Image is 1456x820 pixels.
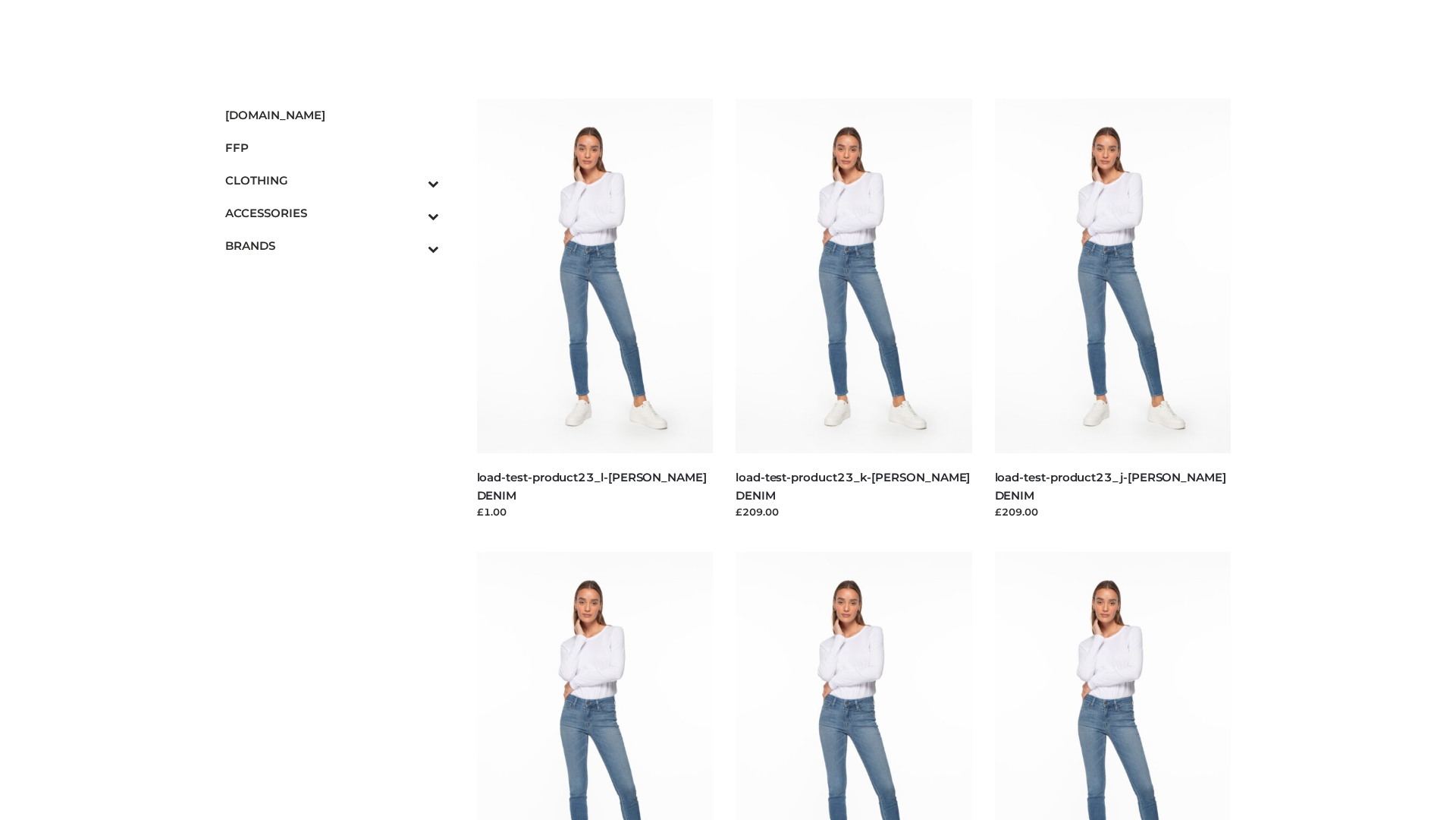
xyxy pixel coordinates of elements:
span: FFP [225,139,439,156]
button: Toggle Submenu [386,197,439,229]
div: £209.00 [995,504,1232,519]
div: £209.00 [736,504,972,519]
a: [DOMAIN_NAME] [225,99,439,131]
div: £1.00 [477,504,714,519]
button: Toggle Submenu [386,164,439,197]
a: load-test-product23_j-[PERSON_NAME] DENIM [995,470,1226,502]
a: ACCESSORIESToggle Submenu [225,197,439,229]
span: ACCESSORIES [225,204,439,222]
span: CLOTHING [225,172,439,189]
a: load-test-product23_l-[PERSON_NAME] DENIM [477,470,707,502]
a: BRANDSToggle Submenu [225,229,439,262]
span: [DOMAIN_NAME] [225,106,439,124]
span: BRANDS [225,237,439,254]
a: load-test-product23_k-[PERSON_NAME] DENIM [736,470,970,502]
a: CLOTHINGToggle Submenu [225,164,439,197]
button: Toggle Submenu [386,229,439,262]
a: FFP [225,131,439,164]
